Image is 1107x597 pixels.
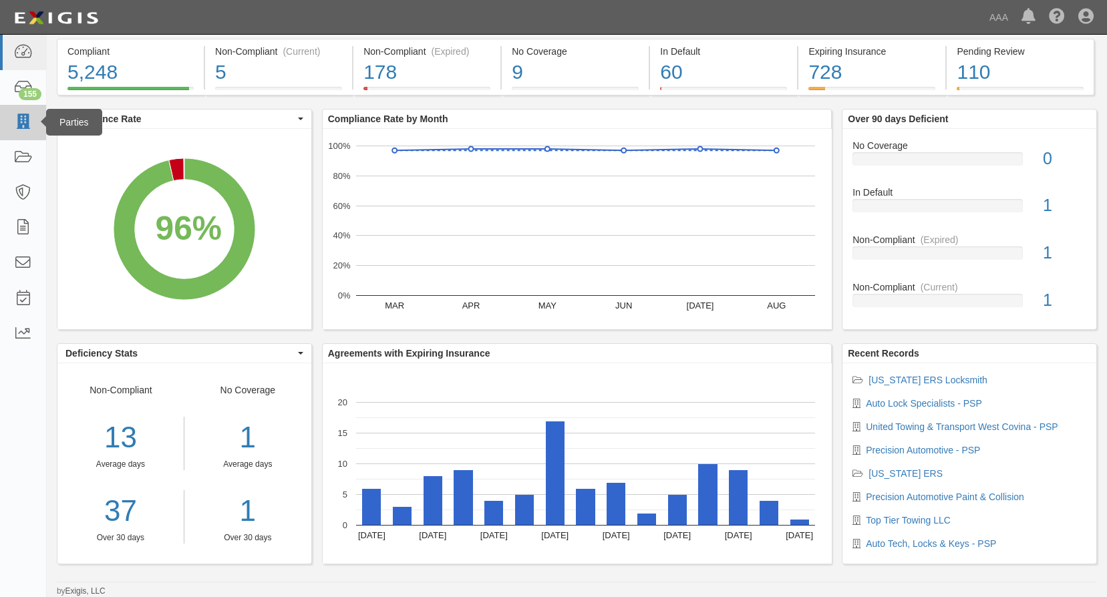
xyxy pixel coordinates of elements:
[385,301,404,311] text: MAR
[798,87,945,97] a: Expiring Insurance728
[866,421,1058,432] a: United Towing & Transport West Covina - PSP
[842,139,1096,152] div: No Coverage
[328,141,351,151] text: 100%
[205,87,352,97] a: Non-Compliant(Current)5
[957,58,1083,87] div: 110
[947,87,1094,97] a: Pending Review110
[363,45,490,58] div: Non-Compliant (Expired)
[1033,288,1096,313] div: 1
[541,530,569,540] text: [DATE]
[419,530,446,540] text: [DATE]
[1033,147,1096,171] div: 0
[333,200,350,210] text: 60%
[767,301,786,311] text: AUG
[1033,241,1096,265] div: 1
[57,586,106,597] small: by
[65,347,295,360] span: Deficiency Stats
[842,280,1096,294] div: Non-Compliant
[194,532,301,544] div: Over 30 days
[866,491,1024,502] a: Precision Automotive Paint & Collision
[57,110,311,128] button: Compliance Rate
[57,459,184,470] div: Average days
[432,45,470,58] div: (Expired)
[983,4,1015,31] a: AAA
[57,532,184,544] div: Over 30 days
[194,417,301,459] div: 1
[660,45,787,58] div: In Default
[337,290,350,301] text: 0%
[337,459,347,469] text: 10
[502,87,649,97] a: No Coverage9
[512,45,639,58] div: No Coverage
[808,58,935,87] div: 728
[363,58,490,87] div: 178
[328,114,448,124] b: Compliance Rate by Month
[480,530,508,540] text: [DATE]
[852,233,1086,280] a: Non-Compliant(Expired)1
[10,6,102,30] img: logo-5460c22ac91f19d4615b14bd174203de0afe785f0fc80cf4dbbc73dc1793850b.png
[328,348,490,359] b: Agreements with Expiring Insurance
[46,109,102,136] div: Parties
[512,58,639,87] div: 9
[333,230,350,240] text: 40%
[343,489,347,500] text: 5
[786,530,813,540] text: [DATE]
[67,45,194,58] div: Compliant
[194,459,301,470] div: Average days
[852,139,1086,186] a: No Coverage0
[184,383,311,544] div: No Coverage
[866,515,951,526] a: Top Tier Towing LLC
[358,530,385,540] text: [DATE]
[215,45,342,58] div: Non-Compliant (Current)
[19,88,41,100] div: 155
[808,45,935,58] div: Expiring Insurance
[353,87,500,97] a: Non-Compliant(Expired)178
[57,383,184,544] div: Non-Compliant
[852,186,1086,233] a: In Default1
[1033,194,1096,218] div: 1
[603,530,630,540] text: [DATE]
[724,530,752,540] text: [DATE]
[65,586,106,596] a: Exigis, LLC
[337,428,347,438] text: 15
[323,129,832,329] svg: A chart.
[156,204,222,252] div: 96%
[343,520,347,530] text: 0
[1049,9,1065,25] i: Help Center - Complianz
[660,58,787,87] div: 60
[921,233,959,246] div: (Expired)
[57,87,204,97] a: Compliant5,248
[663,530,691,540] text: [DATE]
[957,45,1083,58] div: Pending Review
[57,129,311,329] svg: A chart.
[57,417,184,459] div: 13
[57,490,184,532] a: 37
[283,45,320,58] div: (Current)
[67,58,194,87] div: 5,248
[842,186,1096,199] div: In Default
[866,538,996,549] a: Auto Tech, Locks & Keys - PSP
[866,398,982,409] a: Auto Lock Specialists - PSP
[215,58,342,87] div: 5
[842,233,1096,246] div: Non-Compliant
[868,468,943,479] a: [US_STATE] ERS
[337,397,347,407] text: 20
[333,171,350,181] text: 80%
[650,87,797,97] a: In Default60
[323,363,832,564] svg: A chart.
[852,280,1086,318] a: Non-Compliant(Current)1
[538,301,557,311] text: MAY
[848,114,948,124] b: Over 90 days Deficient
[866,445,980,455] a: Precision Automotive - PSP
[462,301,480,311] text: APR
[194,490,301,532] a: 1
[868,375,987,385] a: [US_STATE] ERS Locksmith
[57,344,311,363] button: Deficiency Stats
[65,112,295,126] span: Compliance Rate
[333,260,350,270] text: 20%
